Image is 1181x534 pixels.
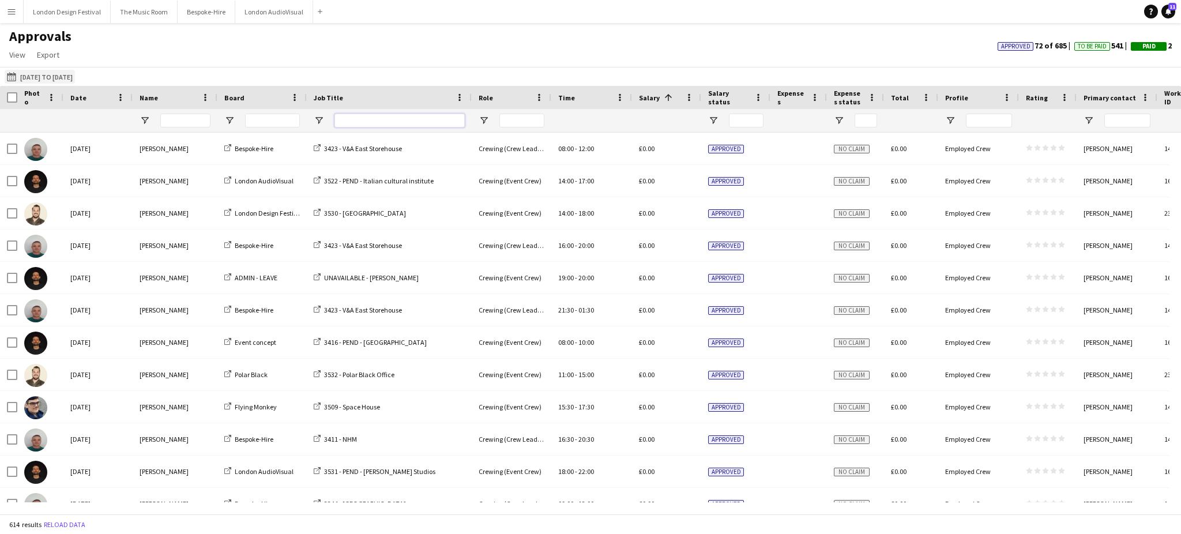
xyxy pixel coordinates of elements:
[324,467,435,476] span: 3531 - PEND - [PERSON_NAME] Studios
[966,114,1012,127] input: Profile Filter Input
[63,391,133,423] div: [DATE]
[224,115,235,126] button: Open Filter Menu
[140,115,150,126] button: Open Filter Menu
[133,488,217,520] div: [PERSON_NAME]
[224,241,273,250] a: Bespoke-Hire
[235,209,303,217] span: London Design Festival
[945,115,956,126] button: Open Filter Menu
[891,499,907,508] span: £0.00
[945,209,991,217] span: Employed Crew
[235,306,273,314] span: Bespoke-Hire
[1074,40,1131,51] span: 541
[708,371,744,379] span: Approved
[224,435,273,443] a: Bespoke-Hire
[24,493,47,516] img: Brayden Davison
[224,370,268,379] a: Polar Black
[324,241,402,250] span: 3423 - V&A East Storehouse
[834,242,870,250] span: No claim
[639,306,655,314] span: £0.00
[314,241,402,250] a: 3423 - V&A East Storehouse
[24,461,47,484] img: Christopher Ames
[224,93,245,102] span: Board
[160,114,210,127] input: Name Filter Input
[1077,423,1157,455] div: [PERSON_NAME]
[891,176,907,185] span: £0.00
[63,197,133,229] div: [DATE]
[235,273,277,282] span: ADMIN - LEAVE
[472,326,551,358] div: Crewing (Event Crew)
[133,456,217,487] div: [PERSON_NAME]
[133,326,217,358] div: [PERSON_NAME]
[891,209,907,217] span: £0.00
[708,209,744,218] span: Approved
[63,230,133,261] div: [DATE]
[1077,294,1157,326] div: [PERSON_NAME]
[558,499,574,508] span: 09:00
[63,423,133,455] div: [DATE]
[314,338,427,347] a: 3416 - PEND - [GEOGRAPHIC_DATA]
[314,176,434,185] a: 3522 - PEND - Italian cultural institute
[314,467,435,476] a: 3531 - PEND - [PERSON_NAME] Studios
[63,326,133,358] div: [DATE]
[575,306,577,314] span: -
[472,262,551,294] div: Crewing (Event Crew)
[63,294,133,326] div: [DATE]
[324,499,406,508] span: 3344 - [GEOGRAPHIC_DATA]
[472,294,551,326] div: Crewing (Crew Leader)
[639,370,655,379] span: £0.00
[314,499,406,508] a: 3344 - [GEOGRAPHIC_DATA]
[5,70,75,84] button: [DATE] to [DATE]
[224,306,273,314] a: Bespoke-Hire
[479,115,489,126] button: Open Filter Menu
[945,499,991,508] span: Employed Crew
[1026,93,1048,102] span: Rating
[1161,5,1175,18] a: 11
[472,423,551,455] div: Crewing (Crew Leader)
[5,47,30,62] a: View
[24,170,47,193] img: Christopher Ames
[945,403,991,411] span: Employed Crew
[472,359,551,390] div: Crewing (Event Crew)
[1084,115,1094,126] button: Open Filter Menu
[834,435,870,444] span: No claim
[708,242,744,250] span: Approved
[855,114,877,127] input: Expenses status Filter Input
[1077,165,1157,197] div: [PERSON_NAME]
[472,488,551,520] div: Crewing (Crew Leader)
[24,138,47,161] img: Brayden Davison
[133,133,217,164] div: [PERSON_NAME]
[235,1,313,23] button: London AudioVisual
[834,403,870,412] span: No claim
[834,145,870,153] span: No claim
[1077,488,1157,520] div: [PERSON_NAME]
[834,177,870,186] span: No claim
[575,370,577,379] span: -
[578,176,594,185] span: 17:00
[945,338,991,347] span: Employed Crew
[708,468,744,476] span: Approved
[578,370,594,379] span: 15:00
[224,338,276,347] a: Event concept
[575,209,577,217] span: -
[578,306,594,314] span: 01:30
[224,499,273,508] a: Bespoke-Hire
[9,50,25,60] span: View
[639,467,655,476] span: £0.00
[558,467,574,476] span: 18:00
[224,176,294,185] a: London AudioVisual
[558,435,574,443] span: 16:30
[575,467,577,476] span: -
[891,370,907,379] span: £0.00
[729,114,763,127] input: Salary status Filter Input
[133,391,217,423] div: [PERSON_NAME]
[558,370,574,379] span: 11:00
[777,89,806,106] span: Expenses
[133,359,217,390] div: [PERSON_NAME]
[708,274,744,283] span: Approved
[708,339,744,347] span: Approved
[1001,43,1030,50] span: Approved
[235,499,273,508] span: Bespoke-Hire
[245,114,300,127] input: Board Filter Input
[891,93,909,102] span: Total
[235,338,276,347] span: Event concept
